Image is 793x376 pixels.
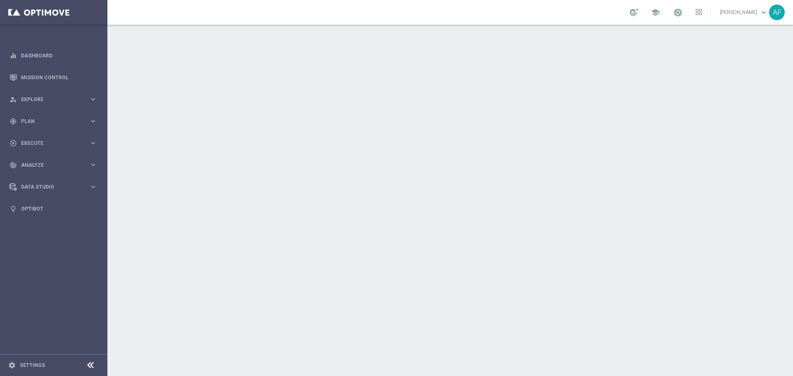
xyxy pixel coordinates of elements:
a: [PERSON_NAME]keyboard_arrow_down [719,6,769,19]
i: keyboard_arrow_right [89,117,97,125]
button: gps_fixed Plan keyboard_arrow_right [9,118,97,125]
a: Optibot [21,198,97,220]
i: gps_fixed [9,118,17,125]
button: equalizer Dashboard [9,52,97,59]
span: Data Studio [21,184,89,189]
div: Data Studio [9,183,89,191]
div: Analyze [9,161,89,169]
span: school [651,8,660,17]
a: Settings [20,363,45,368]
div: Plan [9,118,89,125]
button: track_changes Analyze keyboard_arrow_right [9,162,97,168]
i: keyboard_arrow_right [89,139,97,147]
button: Data Studio keyboard_arrow_right [9,184,97,190]
button: Mission Control [9,74,97,81]
i: settings [8,362,16,369]
span: keyboard_arrow_down [759,8,768,17]
span: Plan [21,119,89,124]
i: keyboard_arrow_right [89,161,97,169]
div: Execute [9,140,89,147]
a: Dashboard [21,45,97,66]
i: keyboard_arrow_right [89,183,97,191]
div: AF [769,5,785,20]
i: keyboard_arrow_right [89,95,97,103]
i: play_circle_outline [9,140,17,147]
i: equalizer [9,52,17,59]
i: person_search [9,96,17,103]
i: track_changes [9,161,17,169]
span: Execute [21,141,89,146]
a: Mission Control [21,66,97,88]
div: Mission Control [9,66,97,88]
div: Explore [9,96,89,103]
span: Explore [21,97,89,102]
div: Dashboard [9,45,97,66]
div: Optibot [9,198,97,220]
span: Analyze [21,163,89,168]
button: play_circle_outline Execute keyboard_arrow_right [9,140,97,147]
button: lightbulb Optibot [9,206,97,212]
button: person_search Explore keyboard_arrow_right [9,96,97,103]
i: lightbulb [9,205,17,213]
